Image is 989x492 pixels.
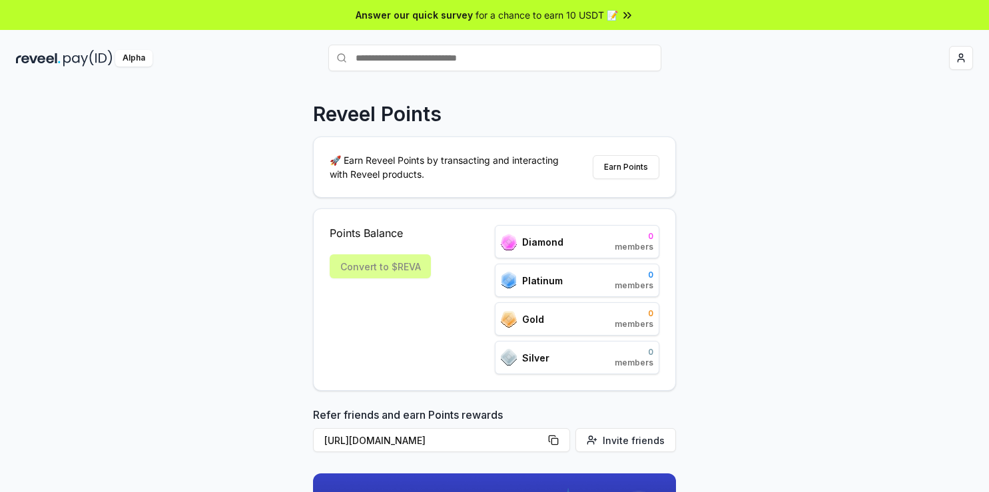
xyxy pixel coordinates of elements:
span: members [615,358,653,368]
p: Reveel Points [313,102,442,126]
span: Silver [522,351,549,365]
span: members [615,242,653,252]
span: Answer our quick survey [356,8,473,22]
span: Points Balance [330,225,431,241]
span: Invite friends [603,433,665,447]
img: ranks_icon [501,311,517,328]
span: members [615,280,653,291]
p: 🚀 Earn Reveel Points by transacting and interacting with Reveel products. [330,153,569,181]
span: Gold [522,312,544,326]
span: 0 [615,231,653,242]
div: Refer friends and earn Points rewards [313,407,676,457]
img: pay_id [63,50,113,67]
span: 0 [615,308,653,319]
div: Alpha [115,50,153,67]
img: ranks_icon [501,234,517,250]
span: Platinum [522,274,563,288]
span: 0 [615,270,653,280]
button: [URL][DOMAIN_NAME] [313,428,570,452]
button: Earn Points [593,155,659,179]
img: ranks_icon [501,272,517,289]
span: for a chance to earn 10 USDT 📝 [476,8,618,22]
img: reveel_dark [16,50,61,67]
span: Diamond [522,235,563,249]
img: ranks_icon [501,349,517,366]
span: members [615,319,653,330]
button: Invite friends [575,428,676,452]
span: 0 [615,347,653,358]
